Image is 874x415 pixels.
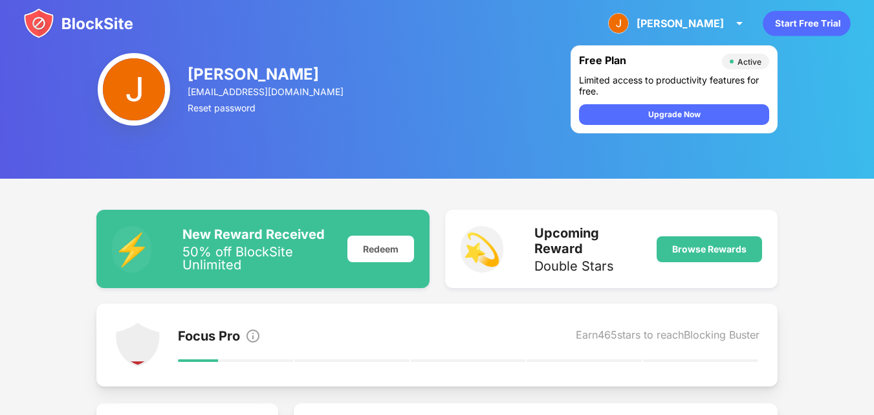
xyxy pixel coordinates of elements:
[188,86,345,97] div: [EMAIL_ADDRESS][DOMAIN_NAME]
[245,328,261,344] img: info.svg
[115,322,161,368] img: points-level-1.svg
[637,17,724,30] div: [PERSON_NAME]
[188,65,345,84] div: [PERSON_NAME]
[98,53,170,126] img: ACg8ocLX4Lv5y_yWKqBUlbPakGr1ri3QYfWiKDrcEnHqr_t_QX7DVAA=s96-c
[648,108,701,121] div: Upgrade Now
[672,244,747,254] div: Browse Rewards
[461,226,503,273] div: 💫
[112,226,152,273] div: ⚡️
[182,227,331,242] div: New Reward Received
[182,245,331,271] div: 50% off BlockSite Unlimited
[188,102,345,113] div: Reset password
[579,54,716,69] div: Free Plan
[608,13,629,34] img: ACg8ocLX4Lv5y_yWKqBUlbPakGr1ri3QYfWiKDrcEnHqr_t_QX7DVAA=s96-c
[23,8,133,39] img: blocksite-icon.svg
[763,10,851,36] div: animation
[579,74,769,96] div: Limited access to productivity features for free.
[534,260,642,273] div: Double Stars
[178,328,240,346] div: Focus Pro
[737,57,761,67] div: Active
[534,225,642,256] div: Upcoming Reward
[576,328,759,346] div: Earn 465 stars to reach Blocking Buster
[347,236,414,262] div: Redeem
